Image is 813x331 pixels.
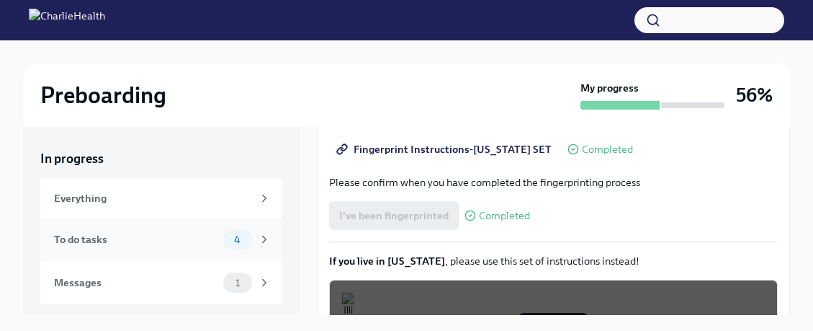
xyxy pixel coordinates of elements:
img: CharlieHealth [29,9,105,32]
a: In progress [40,150,282,167]
a: Messages1 [40,261,282,304]
p: Please confirm when you have completed the fingerprinting process [329,175,778,190]
a: To do tasks4 [40,218,282,261]
div: Everything [54,190,252,206]
div: To do tasks [54,231,217,247]
span: Completed [479,211,530,221]
div: Messages [54,275,217,291]
a: Fingerprint Instructions-[US_STATE] SET [329,135,562,164]
span: Fingerprint Instructions-[US_STATE] SET [339,142,552,156]
span: 4 [225,234,249,245]
a: Everything [40,179,282,218]
h3: 56% [736,82,773,108]
strong: If you live in [US_STATE] [329,255,445,268]
p: , please use this set of instructions instead! [329,254,778,268]
div: [US_STATE] Fingerprinting Instructions [366,313,765,330]
strong: My progress [580,81,639,95]
h2: Preboarding [40,81,166,110]
span: Completed [582,144,633,155]
span: 1 [227,278,248,288]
